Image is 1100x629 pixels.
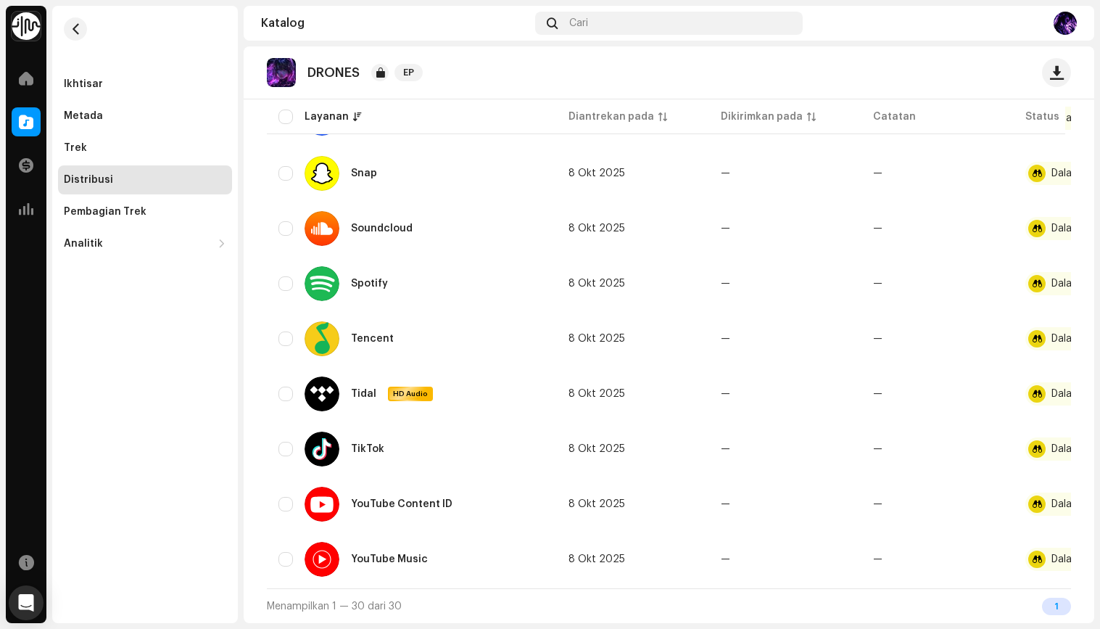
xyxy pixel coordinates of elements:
re-m-nav-item: Ikhtisar [58,70,232,99]
re-m-nav-item: Pembagian Trek [58,197,232,226]
div: YouTube Music [351,554,428,564]
span: 8 Okt 2025 [568,444,625,454]
span: — [721,554,730,564]
div: Analitik [64,238,103,250]
re-m-nav-item: Trek [58,133,232,163]
span: 8 Okt 2025 [568,554,625,564]
re-a-table-badge: — [873,223,882,234]
re-a-table-badge: — [873,168,882,178]
div: Soundcloud [351,223,413,234]
span: — [721,334,730,344]
span: EP [394,64,423,81]
re-m-nav-item: Distribusi [58,165,232,194]
re-a-table-badge: — [873,444,882,454]
span: HD Audio [389,389,431,399]
span: Cari [569,17,588,29]
re-a-table-badge: — [873,499,882,509]
div: TikTok [351,444,384,454]
div: Tencent [351,334,394,344]
re-a-table-badge: — [873,279,882,289]
span: 8 Okt 2025 [568,279,625,289]
re-a-table-badge: — [873,554,882,564]
p: DRONES [307,65,360,81]
img: 447d8518-ca6d-4be0-9ef6-736020de5490 [1054,12,1077,35]
div: Layanan [305,110,349,124]
span: — [721,444,730,454]
div: Open Intercom Messenger [9,585,44,620]
img: bec559dd-97fe-433f-81ec-1ec7427a7a34 [267,58,296,87]
span: Menampilkan 1 — 30 dari 30 [267,601,402,612]
div: Spotify [351,279,388,289]
img: 0f74c21f-6d1c-4dbc-9196-dbddad53419e [12,12,41,41]
div: Trek [64,142,87,154]
div: Tidal [351,389,376,399]
div: Diantrekan pada [568,110,654,124]
span: — [721,499,730,509]
re-a-table-badge: — [873,389,882,399]
div: YouTube Content ID [351,499,452,509]
span: 8 Okt 2025 [568,334,625,344]
re-m-nav-dropdown: Analitik [58,229,232,258]
div: Snap [351,168,377,178]
span: 8 Okt 2025 [568,168,625,178]
div: Dikirimkan pada [721,110,803,124]
div: Ikhtisar [64,78,103,90]
div: Pembagian Trek [64,206,146,218]
span: — [721,168,730,178]
span: — [721,279,730,289]
span: 8 Okt 2025 [568,499,625,509]
span: 8 Okt 2025 [568,223,625,234]
re-m-nav-item: Metada [58,102,232,131]
div: Distribusi [64,174,113,186]
span: — [721,389,730,399]
div: Katalog [261,17,529,29]
span: — [721,223,730,234]
re-a-table-badge: — [873,334,882,344]
span: 8 Okt 2025 [568,389,625,399]
div: 1 [1042,598,1071,615]
div: Metada [64,110,103,122]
